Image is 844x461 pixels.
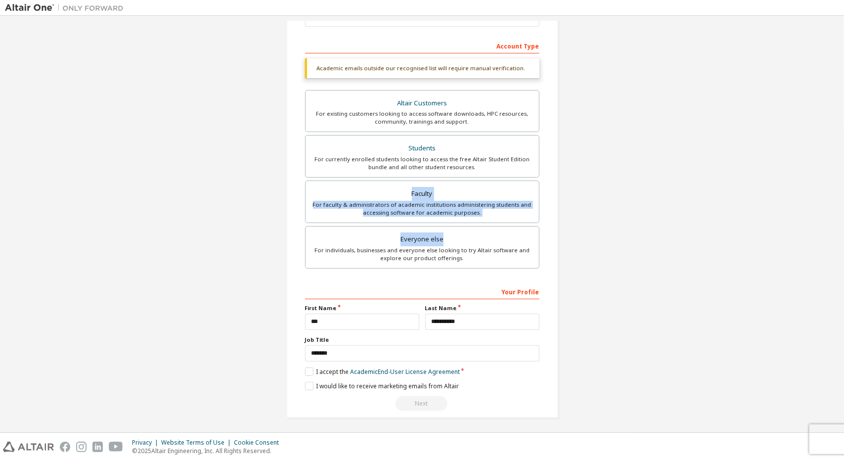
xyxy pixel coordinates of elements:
div: Privacy [132,439,161,447]
div: Students [311,141,533,155]
div: Faculty [311,187,533,201]
div: For individuals, businesses and everyone else looking to try Altair software and explore our prod... [311,246,533,262]
label: I would like to receive marketing emails from Altair [305,382,459,390]
img: youtube.svg [109,442,123,452]
div: Your Profile [305,283,539,299]
img: instagram.svg [76,442,87,452]
a: Academic End-User License Agreement [350,368,460,376]
label: Job Title [305,336,539,344]
img: altair_logo.svg [3,442,54,452]
div: Account Type [305,38,539,53]
div: Provide a valid email to continue [305,396,539,411]
div: For existing customers looking to access software downloads, HPC resources, community, trainings ... [311,110,533,126]
label: Last Name [425,304,539,312]
img: facebook.svg [60,442,70,452]
div: Academic emails outside our recognised list will require manual verification. [305,58,539,78]
label: First Name [305,304,419,312]
label: I accept the [305,368,460,376]
div: For currently enrolled students looking to access the free Altair Student Edition bundle and all ... [311,155,533,171]
img: linkedin.svg [92,442,103,452]
p: © 2025 Altair Engineering, Inc. All Rights Reserved. [132,447,285,455]
div: Everyone else [311,232,533,246]
div: Cookie Consent [234,439,285,447]
div: For faculty & administrators of academic institutions administering students and accessing softwa... [311,201,533,217]
div: Altair Customers [311,96,533,110]
img: Altair One [5,3,129,13]
div: Website Terms of Use [161,439,234,447]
